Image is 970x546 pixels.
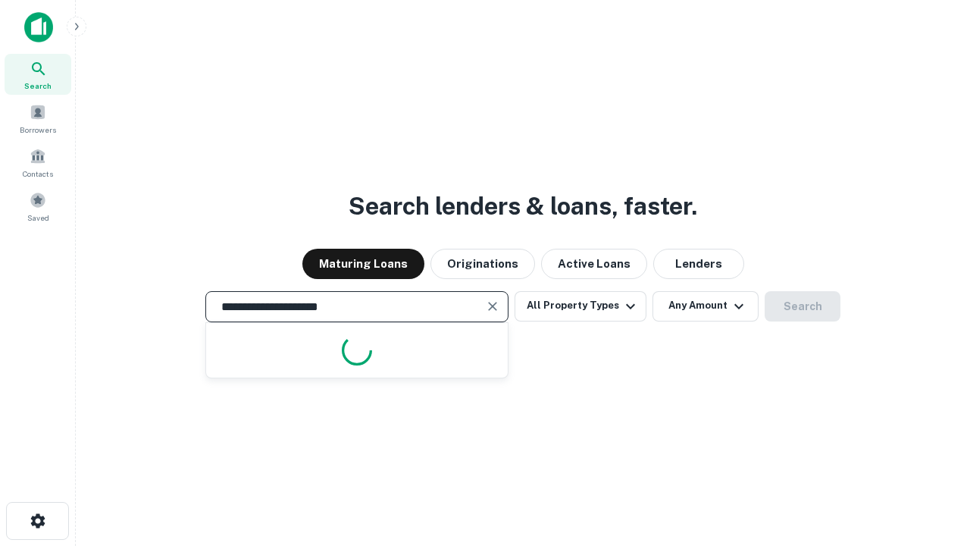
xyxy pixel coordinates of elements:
[894,376,970,449] iframe: Chat Widget
[24,12,53,42] img: capitalize-icon.png
[20,124,56,136] span: Borrowers
[24,80,52,92] span: Search
[482,296,503,317] button: Clear
[27,212,49,224] span: Saved
[515,291,646,322] button: All Property Types
[5,54,71,95] a: Search
[541,249,647,279] button: Active Loans
[5,186,71,227] a: Saved
[653,249,744,279] button: Lenders
[5,142,71,183] a: Contacts
[302,249,424,279] button: Maturing Loans
[23,168,53,180] span: Contacts
[652,291,759,322] button: Any Amount
[5,98,71,139] a: Borrowers
[349,188,697,224] h3: Search lenders & loans, faster.
[430,249,535,279] button: Originations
